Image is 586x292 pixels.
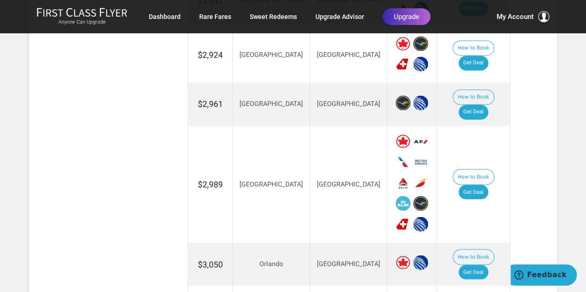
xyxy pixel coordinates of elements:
[396,134,410,149] span: Air Canada
[239,180,303,188] span: [GEOGRAPHIC_DATA]
[259,260,283,267] span: Orlando
[413,217,428,231] span: United
[198,179,223,189] span: $2,989
[413,196,428,211] span: Lufthansa
[396,56,410,71] span: Swiss
[413,56,428,71] span: United
[396,255,410,270] span: Air Canada
[199,8,231,25] a: Rare Fares
[37,7,127,17] img: First Class Flyer
[396,175,410,190] span: Delta Airlines
[413,175,428,190] span: Iberia
[315,8,364,25] a: Upgrade Advisor
[413,155,428,169] span: British Airways
[459,56,488,70] a: Get Deal
[317,51,380,59] span: [GEOGRAPHIC_DATA]
[396,196,410,211] span: KLM
[453,40,494,56] button: How to Book
[459,185,488,199] a: Get Deal
[396,95,410,110] span: Lufthansa
[198,50,223,60] span: $2,924
[413,95,428,110] span: United
[239,100,303,108] span: [GEOGRAPHIC_DATA]
[453,169,494,185] button: How to Book
[383,8,430,25] a: Upgrade
[198,99,223,109] span: $2,961
[239,51,303,59] span: [GEOGRAPHIC_DATA]
[317,260,380,267] span: [GEOGRAPHIC_DATA]
[37,7,127,26] a: First Class FlyerAnyone Can Upgrade
[396,36,410,51] span: Air Canada
[317,180,380,188] span: [GEOGRAPHIC_DATA]
[396,155,410,169] span: American Airlines
[453,249,494,265] button: How to Book
[413,255,428,270] span: United
[317,100,380,108] span: [GEOGRAPHIC_DATA]
[510,264,577,287] iframe: Opens a widget where you can find more information
[413,36,428,51] span: Lufthansa
[250,8,297,25] a: Sweet Redeems
[413,134,428,149] span: Air France
[459,265,488,280] a: Get Deal
[497,11,549,22] button: My Account
[396,217,410,231] span: Swiss
[459,105,488,119] a: Get Deal
[453,89,494,105] button: How to Book
[198,259,223,269] span: $3,050
[37,19,127,25] small: Anyone Can Upgrade
[497,11,534,22] span: My Account
[149,8,181,25] a: Dashboard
